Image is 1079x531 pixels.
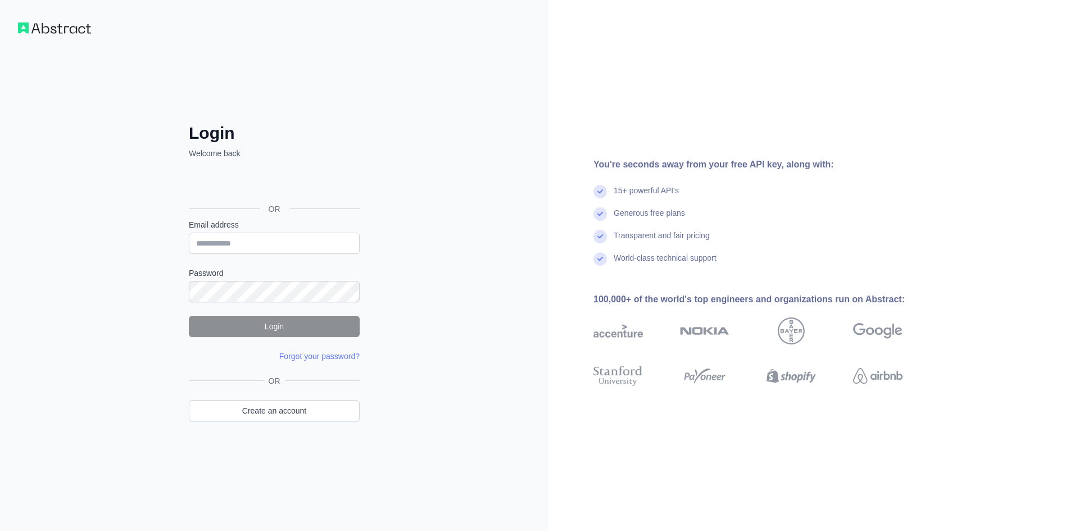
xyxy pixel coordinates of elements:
[189,316,360,337] button: Login
[279,352,360,361] a: Forgot your password?
[593,207,607,221] img: check mark
[189,267,360,279] label: Password
[593,252,607,266] img: check mark
[853,317,903,344] img: google
[260,203,289,215] span: OR
[680,364,729,388] img: payoneer
[593,317,643,344] img: accenture
[778,317,805,344] img: bayer
[614,207,685,230] div: Generous free plans
[593,293,939,306] div: 100,000+ of the world's top engineers and organizations run on Abstract:
[593,185,607,198] img: check mark
[189,219,360,230] label: Email address
[189,123,360,143] h2: Login
[593,230,607,243] img: check mark
[853,364,903,388] img: airbnb
[614,252,717,275] div: World-class technical support
[183,171,363,196] iframe: Sign in with Google Button
[614,185,679,207] div: 15+ powerful API's
[680,317,729,344] img: nokia
[767,364,816,388] img: shopify
[18,22,91,34] img: Workflow
[189,400,360,421] a: Create an account
[189,148,360,159] p: Welcome back
[593,364,643,388] img: stanford university
[593,158,939,171] div: You're seconds away from your free API key, along with:
[264,375,285,387] span: OR
[614,230,710,252] div: Transparent and fair pricing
